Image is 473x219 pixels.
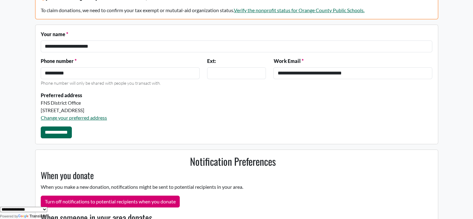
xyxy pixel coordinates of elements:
a: Verify the nonprofit status for Orange County Public Schools. [234,7,364,13]
div: [STREET_ADDRESS] [41,107,266,114]
h3: When you donate [37,170,429,181]
button: Turn off notifications to potential recipients when you donate [41,196,180,207]
small: Phone number will only be shared with people you transact with. [41,80,161,86]
label: Ext: [207,57,216,65]
div: FNS District Office [41,99,266,107]
label: Your name [41,31,68,38]
p: To claim donations, we need to confirm your tax exempt or mututal-aid organization status. [41,7,432,14]
a: Translate [18,214,46,218]
a: Change your preferred address [41,115,107,121]
strong: Preferred address [41,92,82,98]
label: Work Email [273,57,303,65]
img: Google Translate [18,214,30,219]
h2: Notification Preferences [37,155,429,167]
label: Phone number [41,57,77,65]
p: When you make a new donation, notifications might be sent to potential recipients in your area. [37,183,429,191]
